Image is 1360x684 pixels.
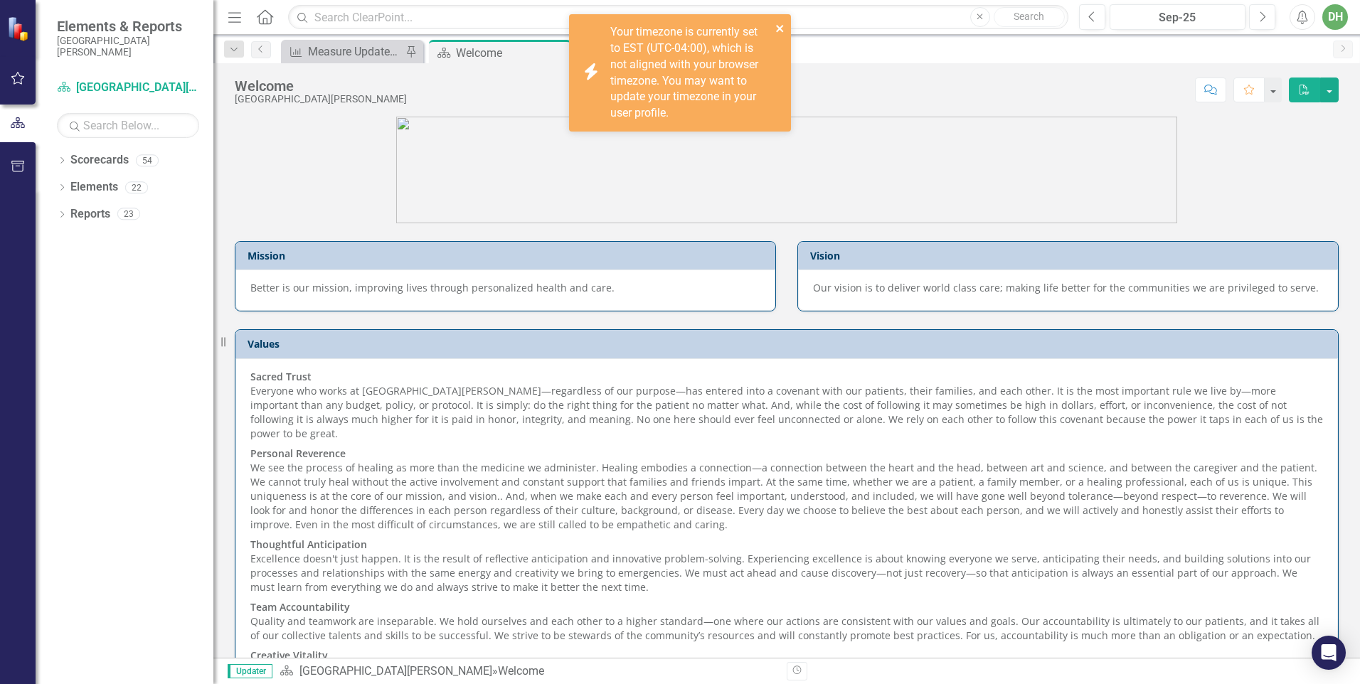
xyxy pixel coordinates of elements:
a: Scorecards [70,152,129,169]
a: Reports [70,206,110,223]
div: Your timezone is currently set to EST (UTC-04:00), which is not aligned with your browser timezon... [610,24,771,122]
strong: Sacred Trust [250,370,312,383]
p: We see the process of healing as more than the medicine we administer. Healing embodies a connect... [250,444,1323,535]
div: Welcome [456,44,568,62]
div: Welcome [498,664,544,678]
button: DH [1322,4,1348,30]
p: Our vision is to deliver world class care; making life better for the communities we are privileg... [813,281,1323,295]
button: Sep-25 [1110,4,1245,30]
a: [GEOGRAPHIC_DATA][PERSON_NAME] [299,664,492,678]
p: Excellence doesn't just happen. It is the result of reflective anticipation and innovative proble... [250,535,1323,597]
h3: Vision [810,250,1331,261]
strong: Team Accountability [250,600,350,614]
a: Elements [70,179,118,196]
span: Search [1014,11,1044,22]
div: Welcome [235,78,407,94]
div: Measure Update Report [308,43,402,60]
a: Measure Update Report [285,43,402,60]
img: SJRMC%20new%20logo%203.jpg [396,117,1177,223]
h3: Values [248,338,1331,349]
a: [GEOGRAPHIC_DATA][PERSON_NAME] [57,80,199,96]
div: 54 [136,154,159,166]
div: 23 [117,208,140,220]
span: Elements & Reports [57,18,199,35]
small: [GEOGRAPHIC_DATA][PERSON_NAME] [57,35,199,58]
div: 22 [125,181,148,193]
span: Updater [228,664,272,678]
input: Search Below... [57,113,199,138]
input: Search ClearPoint... [288,5,1068,30]
strong: Personal Reverence [250,447,346,460]
div: Open Intercom Messenger [1312,636,1346,670]
button: close [775,20,785,36]
div: Sep-25 [1115,9,1241,26]
p: Everyone who works at [GEOGRAPHIC_DATA][PERSON_NAME]—regardless of our purpose—has entered into a... [250,370,1323,444]
div: [GEOGRAPHIC_DATA][PERSON_NAME] [235,94,407,105]
h3: Mission [248,250,768,261]
strong: Creative Vitality [250,648,328,662]
strong: Thoughtful Anticipation [250,538,367,551]
img: ClearPoint Strategy [7,16,32,41]
p: Quality and teamwork are inseparable. We hold ourselves and each other to a higher standard—one w... [250,597,1323,646]
div: » [280,663,776,680]
p: Better is our mission, improving lives through personalized health and care. [250,281,760,295]
button: Search [994,7,1065,27]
